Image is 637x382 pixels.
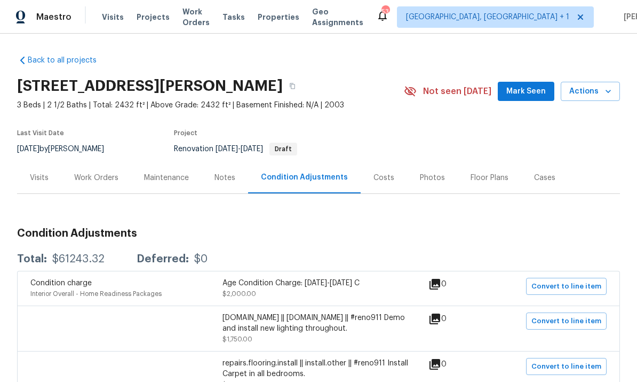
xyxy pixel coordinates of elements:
[144,173,189,183] div: Maintenance
[423,86,491,97] span: Not seen [DATE]
[17,100,404,111] span: 3 Beds | 2 1/2 Baths | Total: 2432 ft² | Above Grade: 2432 ft² | Basement Finished: N/A | 2003
[261,172,348,183] div: Condition Adjustments
[428,278,481,291] div: 0
[222,313,415,334] div: [DOMAIN_NAME] || [DOMAIN_NAME] || #reno911 Demo and install new lighting throughout.
[428,358,481,371] div: 0
[420,173,445,183] div: Photos
[258,12,299,22] span: Properties
[531,280,601,293] span: Convert to line item
[102,12,124,22] span: Visits
[531,315,601,328] span: Convert to line item
[17,55,120,66] a: Back to all projects
[174,145,297,153] span: Renovation
[137,12,170,22] span: Projects
[216,145,238,153] span: [DATE]
[174,130,197,136] span: Project
[471,173,508,183] div: Floor Plans
[36,12,71,22] span: Maestro
[17,81,283,91] h2: [STREET_ADDRESS][PERSON_NAME]
[270,146,296,152] span: Draft
[30,173,49,183] div: Visits
[194,254,208,264] div: $0
[506,85,546,98] span: Mark Seen
[428,313,481,325] div: 0
[283,76,302,96] button: Copy Address
[137,254,189,264] div: Deferred:
[17,254,47,264] div: Total:
[531,361,601,373] span: Convert to line item
[52,254,105,264] div: $61243.32
[373,173,394,183] div: Costs
[241,145,263,153] span: [DATE]
[312,6,363,28] span: Geo Assignments
[526,278,607,295] button: Convert to line item
[222,291,256,297] span: $2,000.00
[214,173,235,183] div: Notes
[381,6,389,17] div: 53
[30,291,162,297] span: Interior Overall - Home Readiness Packages
[222,13,245,21] span: Tasks
[17,228,620,239] h3: Condition Adjustments
[498,82,554,102] button: Mark Seen
[17,143,117,155] div: by [PERSON_NAME]
[534,173,555,183] div: Cases
[406,12,569,22] span: [GEOGRAPHIC_DATA], [GEOGRAPHIC_DATA] + 1
[222,358,415,379] div: repairs.flooring.install || install.other || #reno911 Install Carpet in all bedrooms.
[526,313,607,330] button: Convert to line item
[17,130,64,136] span: Last Visit Date
[182,6,210,28] span: Work Orders
[30,279,92,287] span: Condition charge
[561,82,620,102] button: Actions
[222,336,252,342] span: $1,750.00
[526,358,607,375] button: Convert to line item
[17,145,39,153] span: [DATE]
[216,145,263,153] span: -
[74,173,118,183] div: Work Orders
[569,85,611,98] span: Actions
[222,278,415,289] div: Age Condition Charge: [DATE]-[DATE] C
